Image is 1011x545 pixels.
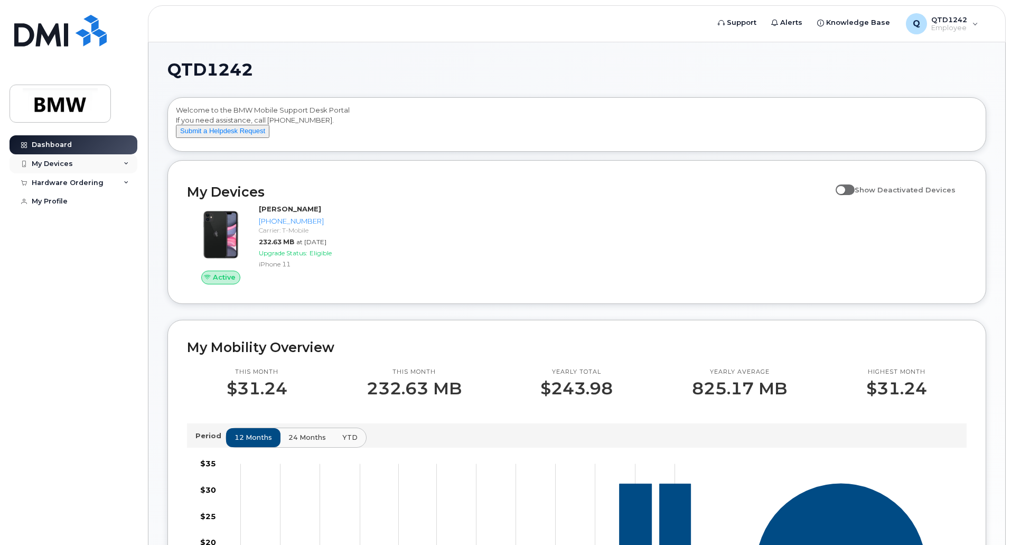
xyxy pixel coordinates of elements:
[367,379,462,398] p: 232.63 MB
[200,485,216,494] tspan: $30
[836,180,844,188] input: Show Deactivated Devices
[540,368,613,376] p: Yearly total
[176,105,978,147] div: Welcome to the BMW Mobile Support Desk Portal If you need assistance, call [PHONE_NUMBER].
[692,379,787,398] p: 825.17 MB
[866,379,927,398] p: $31.24
[296,238,326,246] span: at [DATE]
[855,186,956,194] span: Show Deactivated Devices
[866,368,927,376] p: Highest month
[187,204,372,284] a: Active[PERSON_NAME][PHONE_NUMBER]Carrier: T-Mobile232.63 MBat [DATE]Upgrade Status:EligibleiPhone 11
[187,184,830,200] h2: My Devices
[692,368,787,376] p: Yearly average
[259,226,368,235] div: Carrier: T-Mobile
[288,432,326,442] span: 24 months
[200,459,216,468] tspan: $35
[213,272,236,282] span: Active
[176,126,269,135] a: Submit a Helpdesk Request
[965,499,1003,537] iframe: Messenger Launcher
[259,249,307,257] span: Upgrade Status:
[200,511,216,521] tspan: $25
[310,249,332,257] span: Eligible
[540,379,613,398] p: $243.98
[176,125,269,138] button: Submit a Helpdesk Request
[259,205,321,213] strong: [PERSON_NAME]
[227,379,287,398] p: $31.24
[367,368,462,376] p: This month
[167,62,253,78] span: QTD1242
[187,339,967,355] h2: My Mobility Overview
[227,368,287,376] p: This month
[259,260,368,269] div: iPhone 11
[259,216,368,226] div: [PHONE_NUMBER]
[259,238,294,246] span: 232.63 MB
[342,432,358,442] span: YTD
[195,209,246,260] img: iPhone_11.jpg
[195,431,226,441] p: Period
